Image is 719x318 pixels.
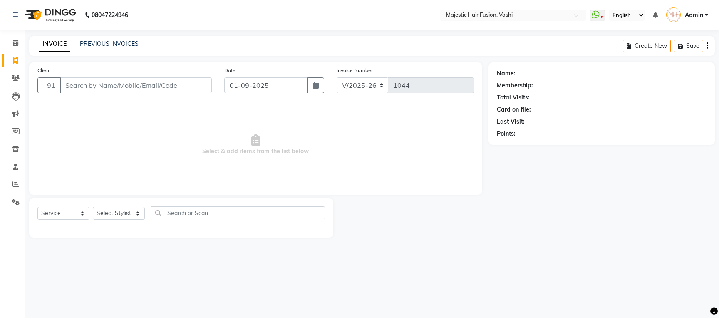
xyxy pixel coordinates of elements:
[92,3,128,27] b: 08047224946
[623,40,671,52] button: Create New
[37,103,474,186] span: Select & add items from the list below
[21,3,78,27] img: logo
[497,81,533,90] div: Membership:
[337,67,373,74] label: Invoice Number
[37,67,51,74] label: Client
[497,105,531,114] div: Card on file:
[674,40,703,52] button: Save
[224,67,236,74] label: Date
[685,11,703,20] span: Admin
[39,37,70,52] a: INVOICE
[80,40,139,47] a: PREVIOUS INVOICES
[666,7,681,22] img: Admin
[60,77,212,93] input: Search by Name/Mobile/Email/Code
[497,93,530,102] div: Total Visits:
[497,117,525,126] div: Last Visit:
[497,129,516,138] div: Points:
[497,69,516,78] div: Name:
[37,77,61,93] button: +91
[151,206,325,219] input: Search or Scan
